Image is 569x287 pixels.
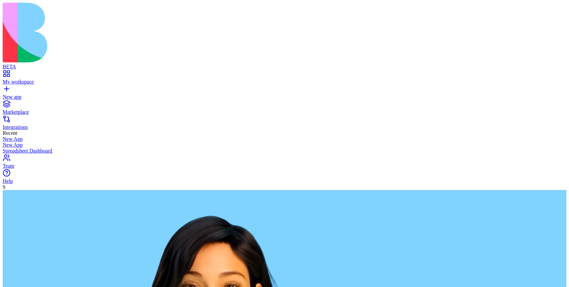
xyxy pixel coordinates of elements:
[3,103,566,115] a: Marketplace
[3,178,566,184] div: Help
[3,157,566,169] a: Team
[3,58,566,70] a: BETA
[3,172,566,184] a: Help
[3,88,566,100] a: New app
[3,184,6,190] span: S
[3,148,566,154] a: Spreadsheet Dashboard
[3,79,566,85] div: My workspace
[3,124,566,130] div: Integrations
[3,136,566,142] a: New App
[3,130,17,136] span: Recent
[3,64,566,70] div: BETA
[3,3,267,62] img: logo
[3,142,566,148] a: New App
[3,73,566,85] a: My workspace
[3,109,566,115] div: Marketplace
[3,163,566,169] div: Team
[3,94,566,100] div: New app
[3,118,566,130] a: Integrations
